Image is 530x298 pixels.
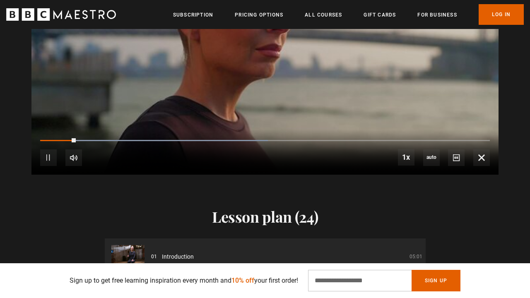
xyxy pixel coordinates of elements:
a: Log In [479,4,524,25]
button: Captions [448,149,465,166]
button: Mute [65,149,82,166]
a: Subscription [173,11,213,19]
a: For business [417,11,457,19]
span: auto [423,149,440,166]
div: Progress Bar [40,140,490,142]
nav: Primary [173,4,524,25]
svg: BBC Maestro [6,8,116,21]
button: Sign Up [412,270,460,291]
button: Pause [40,149,57,166]
button: Fullscreen [473,149,490,166]
span: Introduction [162,252,194,261]
a: All Courses [305,11,342,19]
a: Pricing Options [235,11,283,19]
span: 10% off [231,276,254,284]
button: Playback Rate [398,149,414,166]
p: 01 [151,253,157,260]
p: Sign up to get free learning inspiration every month and your first order! [70,276,298,286]
p: 05:01 [410,253,422,260]
h2: Lesson plan (24) [105,208,426,225]
a: Gift Cards [364,11,396,19]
